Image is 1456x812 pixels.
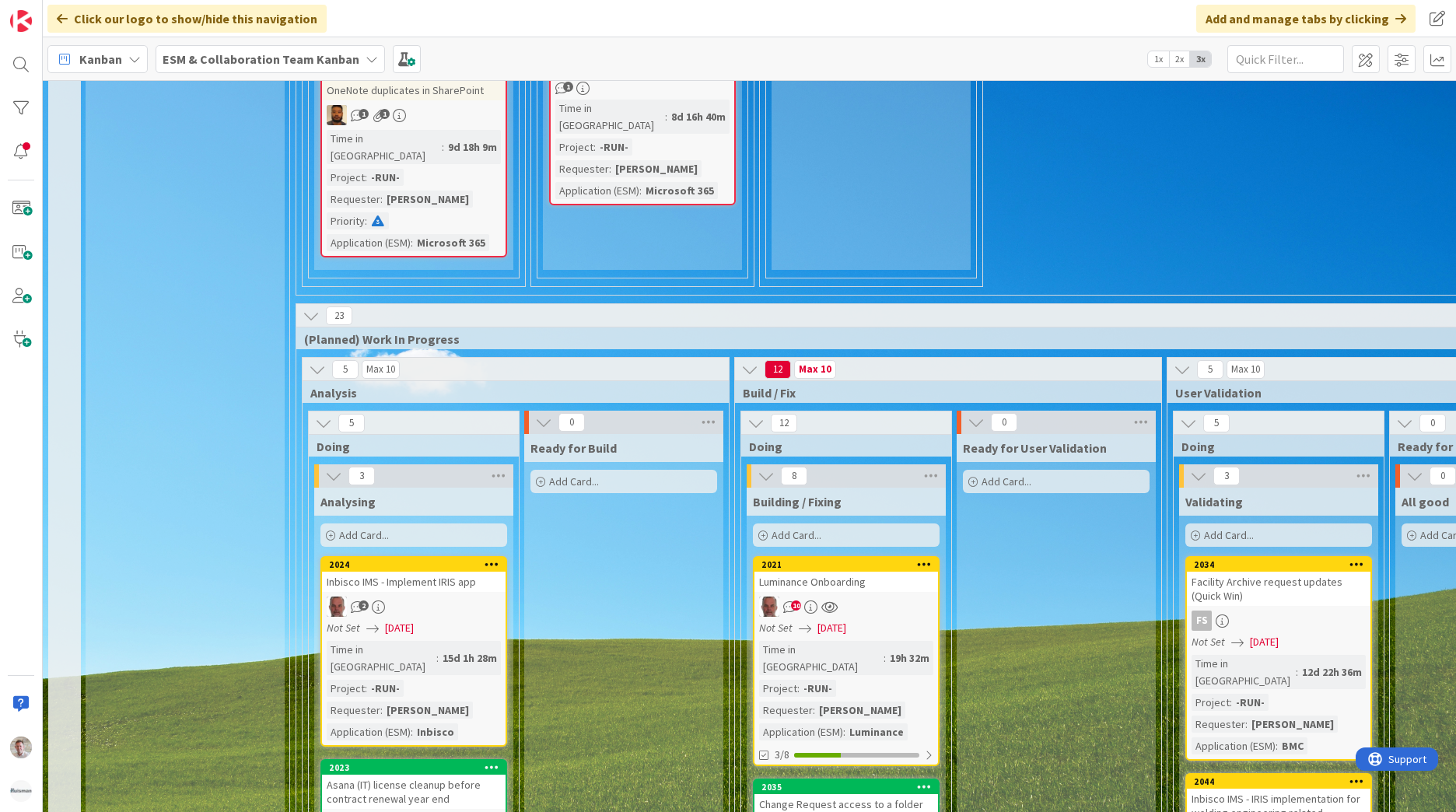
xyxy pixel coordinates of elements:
span: 0 [1430,467,1456,485]
div: Project [555,138,593,156]
div: Microsoft 365 [413,234,489,251]
div: [PERSON_NAME] [611,160,702,177]
span: 0 [558,413,585,432]
span: 12 [765,360,791,379]
div: 2034 [1187,558,1370,572]
span: 5 [338,414,365,432]
span: : [593,138,596,156]
span: [DATE] [817,620,846,636]
span: Doing [749,439,932,454]
div: -RUN- [596,138,632,156]
div: Max 10 [366,366,395,373]
span: : [1245,716,1248,733]
div: Time in [GEOGRAPHIC_DATA] [1192,655,1296,689]
span: 12 [771,414,797,432]
div: 2044 [1194,776,1370,787]
span: 2 [359,600,369,611]
img: HB [759,597,779,617]
div: 9d 18h 9m [444,138,501,156]
span: Building / Fixing [753,494,842,509]
span: 3 [348,467,375,485]
i: Not Set [1192,635,1225,649]
div: Asana (IT) license cleanup before contract renewal year end [322,775,506,809]
div: Max 10 [1231,366,1260,373]
div: Max 10 [799,366,831,373]
span: : [365,169,367,186]
span: 1 [380,109,390,119]
div: 2034 [1194,559,1370,570]
span: : [411,723,413,740]
span: Analysing [320,494,376,509]
div: Inbisco [413,723,458,740]
i: Not Set [327,621,360,635]
div: OneNote duplicates in SharePoint [322,80,506,100]
span: Ready for User Validation [963,440,1107,456]
div: 15d 1h 28m [439,649,501,667]
div: OneNote duplicates in SharePoint [322,66,506,100]
div: Application (ESM) [327,234,411,251]
span: : [813,702,815,719]
div: HB [322,597,506,617]
div: FS [1192,611,1212,631]
input: Quick Filter... [1227,45,1344,73]
div: 2021Luminance Onboarding [754,558,938,592]
span: 0 [991,413,1017,432]
span: 3/8 [775,747,789,763]
div: 2034Facility Archive request updates (Quick Win) [1187,558,1370,606]
span: : [380,702,383,719]
div: Inbisco IMS - Implement IRIS app [322,572,506,592]
div: [PERSON_NAME] [815,702,905,719]
div: Project [327,680,365,697]
span: Add Card... [339,528,389,542]
span: Add Card... [982,474,1031,488]
div: Project [327,169,365,186]
div: Microsoft 365 [642,182,718,199]
span: Analysis [310,385,709,401]
b: ESM & Collaboration Team Kanban [163,51,359,67]
span: : [411,234,413,251]
div: -RUN- [1232,694,1269,711]
div: 2024 [329,559,506,570]
span: : [365,680,367,697]
span: Kanban [79,50,122,68]
span: 3 [1213,467,1240,485]
div: Time in [GEOGRAPHIC_DATA] [327,641,436,675]
i: Not Set [759,621,793,635]
div: Project [1192,694,1230,711]
div: Facility Archive request updates (Quick Win) [1187,572,1370,606]
span: 5 [332,360,359,379]
span: 10 [791,600,801,611]
span: : [843,723,845,740]
span: All good [1402,494,1449,509]
div: HB [754,597,938,617]
div: Add and manage tabs by clicking [1196,5,1416,33]
div: Requester [759,702,813,719]
div: 2023Asana (IT) license cleanup before contract renewal year end [322,761,506,809]
span: [DATE] [1250,634,1279,650]
img: Visit kanbanzone.com [10,10,32,32]
span: 0 [1419,414,1446,432]
div: 2024 [322,558,506,572]
div: Time in [GEOGRAPHIC_DATA] [555,100,665,134]
div: Application (ESM) [1192,737,1276,754]
div: Luminance [845,723,908,740]
div: [PERSON_NAME] [1248,716,1338,733]
span: : [639,182,642,199]
span: Ready for Build [530,440,617,456]
div: -RUN- [367,680,404,697]
img: HB [327,597,347,617]
span: 1x [1148,51,1169,67]
div: Luminance Onboarding [754,572,938,592]
span: : [1276,737,1278,754]
img: avatar [10,780,32,802]
div: 19h 32m [886,649,933,667]
span: Add Card... [549,474,599,488]
span: 2x [1169,51,1190,67]
span: Doing [1181,439,1364,454]
div: 2021 [754,558,938,572]
span: Support [33,2,71,21]
span: : [884,649,886,667]
div: Application (ESM) [555,182,639,199]
span: 8 [781,467,807,485]
span: Add Card... [1204,528,1254,542]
